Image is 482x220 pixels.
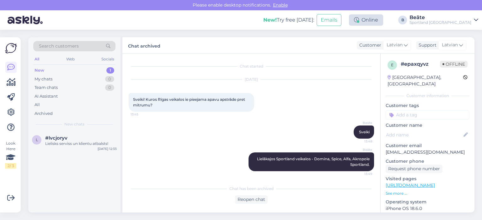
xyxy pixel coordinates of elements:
span: New chats [64,121,84,127]
div: All [35,102,40,108]
div: [GEOGRAPHIC_DATA], [GEOGRAPHIC_DATA] [388,74,463,87]
div: New [35,67,44,74]
span: Latvian [387,42,403,49]
div: Team chats [35,84,58,91]
div: Socials [100,55,115,63]
div: Request phone number [386,165,442,173]
div: 0 [105,76,114,82]
img: Askly Logo [5,42,17,54]
a: [URL][DOMAIN_NAME] [386,182,435,188]
p: Customer name [386,122,469,129]
p: Customer email [386,142,469,149]
div: Archived [35,110,53,117]
p: Customer tags [386,102,469,109]
div: Chat started [129,64,374,69]
span: Latvian [442,42,458,49]
div: All [33,55,40,63]
span: Chat has been archived [229,186,274,192]
div: Sportland [GEOGRAPHIC_DATA] [410,20,471,25]
div: Beāte [410,15,471,20]
span: Enable [271,2,290,8]
span: 13:48 [349,139,372,144]
span: e [391,63,394,67]
div: AI Assistant [35,93,58,100]
span: Sveiki! Kuros Rīgas veikalos ie pieejama apavu apstrāde pret mitrumu? [133,97,246,107]
input: Add a tag [386,110,469,120]
div: B [398,16,407,24]
div: 0 [105,84,114,91]
div: Support [416,42,436,49]
span: 13:49 [349,171,372,176]
div: Customer [357,42,381,49]
div: 2 / 3 [5,163,16,169]
button: Emails [317,14,341,26]
span: Sveiki [359,130,370,134]
p: Customer phone [386,158,469,165]
div: Lielisks serviss un klientu atbalsts! [45,141,117,146]
div: Look Here [5,141,16,169]
span: 13:45 [131,112,154,117]
div: Web [65,55,76,63]
input: Add name [386,131,462,138]
span: Beāte [349,120,372,125]
div: Online [349,14,383,26]
p: [EMAIL_ADDRESS][DOMAIN_NAME] [386,149,469,156]
div: Customer information [386,93,469,99]
span: l [36,137,38,142]
p: Operating system [386,199,469,205]
span: Beāte [349,147,372,152]
span: #lvcjoryv [45,135,67,141]
div: [DATE] [129,77,374,82]
div: Reopen chat [235,195,268,204]
span: Search customers [39,43,79,49]
div: 1 [106,67,114,74]
p: Visited pages [386,176,469,182]
div: # epaxqyvz [401,60,440,68]
div: [DATE] 12:33 [98,146,117,151]
p: See more ... [386,191,469,196]
div: Try free [DATE]: [263,16,314,24]
p: iPhone OS 18.6.0 [386,205,469,212]
label: Chat archived [128,41,160,49]
span: Offline [440,61,468,68]
b: New! [263,17,277,23]
span: Lielākajos Sportland veikalos - Domina, Spice, Alfa, Akropole Sportland. [257,156,371,167]
div: My chats [35,76,52,82]
a: BeāteSportland [GEOGRAPHIC_DATA] [410,15,478,25]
